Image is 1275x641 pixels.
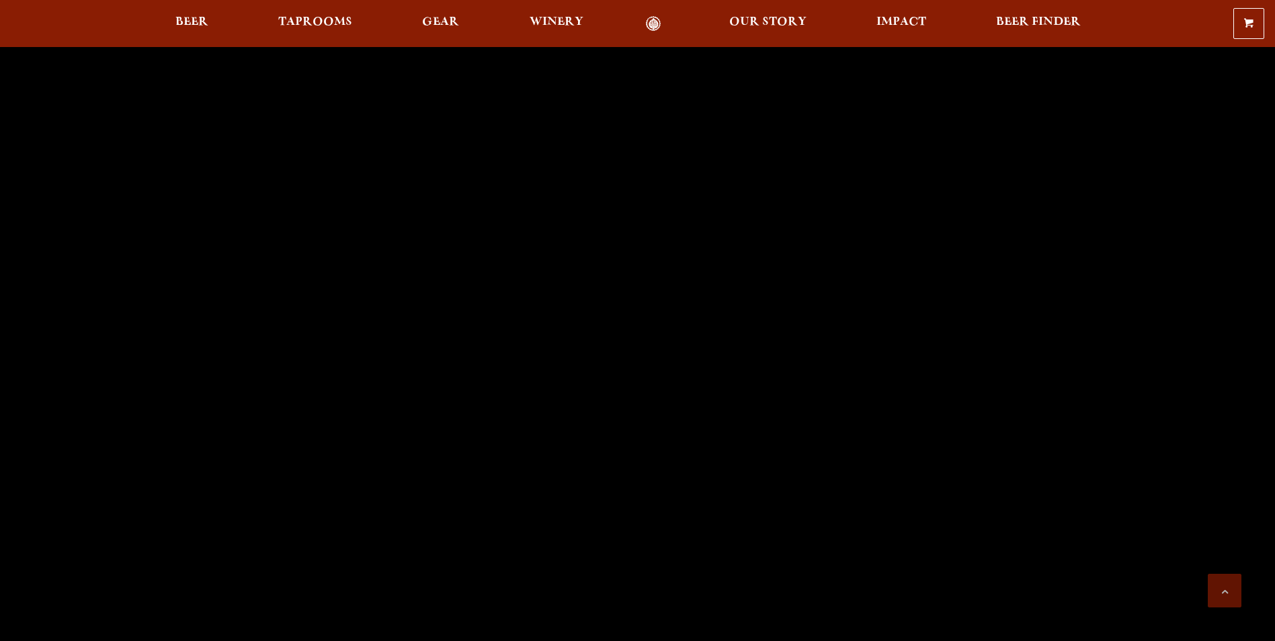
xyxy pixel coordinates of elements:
[876,17,926,28] span: Impact
[167,16,217,32] a: Beer
[530,17,583,28] span: Winery
[868,16,935,32] a: Impact
[175,17,208,28] span: Beer
[628,16,679,32] a: Odell Home
[413,16,468,32] a: Gear
[721,16,815,32] a: Our Story
[1208,574,1241,607] a: Scroll to top
[521,16,592,32] a: Winery
[270,16,361,32] a: Taprooms
[987,16,1089,32] a: Beer Finder
[996,17,1081,28] span: Beer Finder
[729,17,807,28] span: Our Story
[278,17,352,28] span: Taprooms
[422,17,459,28] span: Gear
